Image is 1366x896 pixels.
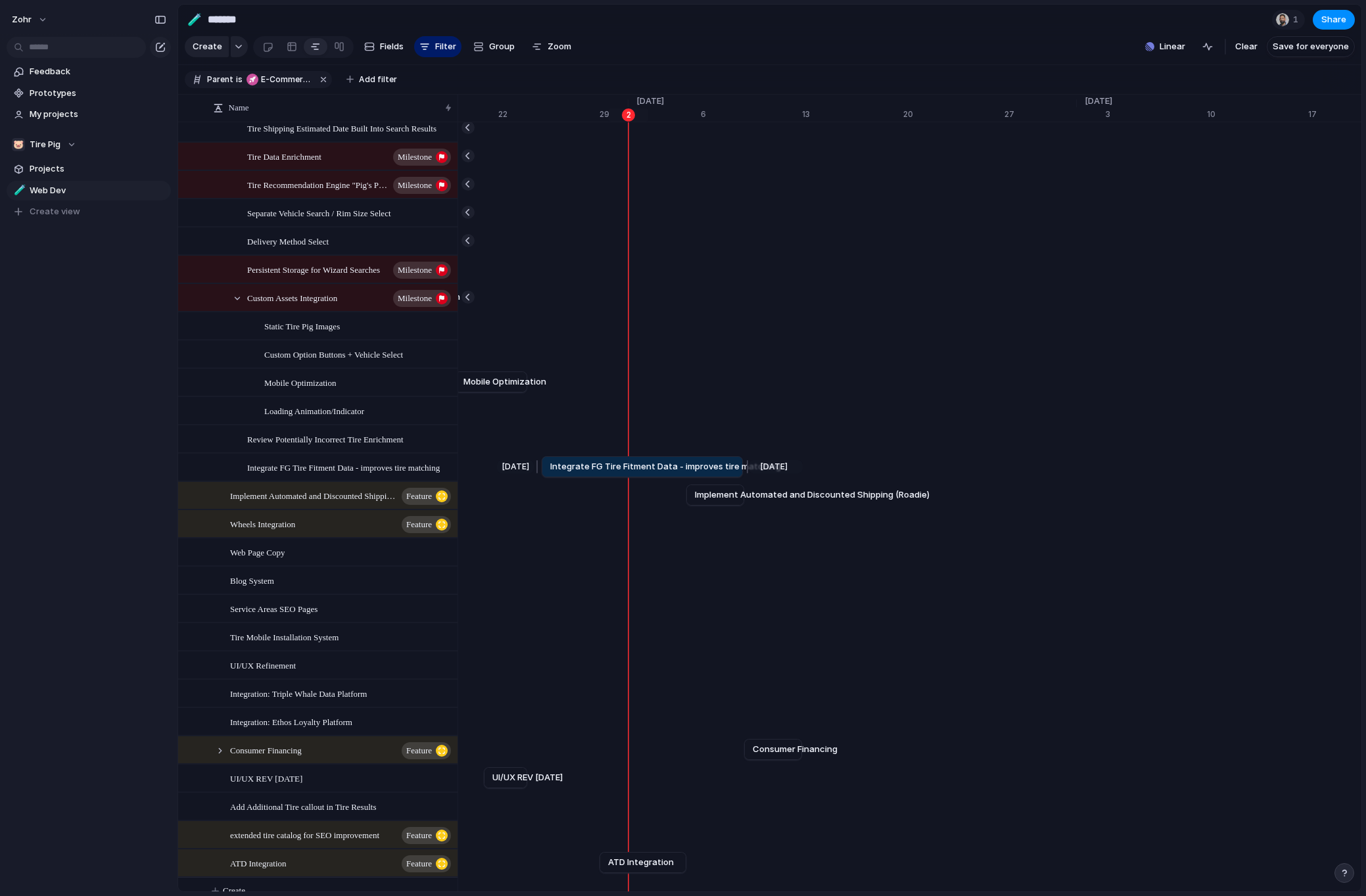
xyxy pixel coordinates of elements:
button: Milestone [393,290,451,307]
button: is [233,72,245,87]
button: Filter [414,36,461,57]
div: 3 [1106,108,1207,120]
div: [DATE] [497,460,534,473]
span: Milestone [398,148,432,166]
span: ATD Integration [230,855,287,870]
button: Fields [359,36,409,57]
button: Milestone [393,262,451,279]
a: UI/UX REV [DATE] [492,768,519,788]
a: Consumer Financing [753,740,793,759]
span: Integrate FG Tire Fitment Data - improves tire matching [550,460,781,473]
span: Milestone [398,261,432,279]
span: extended tire catalog for SEO improvement [230,827,379,842]
button: Milestone [393,177,451,194]
span: Name [229,101,249,114]
div: 20 [903,108,1004,120]
button: Feature [402,827,451,844]
button: Feature [402,855,451,872]
button: Share [1313,10,1355,30]
span: ATD Integration [608,856,674,869]
span: is [236,74,243,85]
button: Milestone [393,149,451,166]
button: E-Commerce Web Dev [244,72,315,87]
div: 27 [1004,108,1077,120]
div: 13 [802,108,903,120]
button: Save for everyone [1267,36,1355,57]
span: Feature [406,515,432,534]
span: Custom Assets Integration [247,290,337,305]
span: Tire Shipping Estimated Date Built Into Search Results [247,120,436,135]
span: 1 [1293,13,1302,26]
span: Parent [207,74,233,85]
span: Feature [406,487,432,506]
span: E-Commerce Web Dev [261,74,312,85]
div: 29 [600,108,628,120]
span: Implement Automated and Discounted Shipping (Roadie) [695,488,930,502]
span: Wheels Integration [230,516,295,531]
span: Tire Pig [30,138,60,151]
span: Save for everyone [1273,40,1349,53]
button: zohr [6,9,55,30]
span: Filter [435,40,456,53]
span: Create view [30,205,80,218]
span: zohr [12,13,32,26]
span: Projects [30,162,166,176]
span: E-Commerce Web Dev [247,74,312,85]
span: [DATE] [1077,95,1120,108]
span: Tire Mobile Installation System [230,629,339,644]
span: Review Potentially Incorrect Tire Enrichment [247,431,404,446]
button: Feature [402,742,451,759]
a: ATD Integration [608,853,678,872]
button: Linear [1140,37,1190,57]
button: Feature [402,516,451,533]
span: Milestone [398,176,432,195]
span: Add filter [359,74,397,85]
a: Projects [7,159,171,179]
span: Mobile Optimization [264,375,336,390]
span: Milestone [398,289,432,308]
span: Fields [380,40,404,53]
button: Feature [402,488,451,505]
a: 🧪Web Dev [7,181,171,200]
span: Blog System [230,573,274,588]
button: Add filter [339,70,405,89]
button: Clear [1230,36,1263,57]
span: Consumer Financing [753,743,837,756]
span: [DATE] [628,95,672,108]
span: Tire Data Enrichment [247,149,321,164]
div: 6 [701,108,802,120]
span: Consumer Financing [230,742,302,757]
button: 🧪 [184,9,205,30]
span: Create [193,40,222,53]
span: Mobile Optimization [463,375,546,389]
button: Group [467,36,521,57]
span: Prototypes [30,87,166,100]
span: Service Areas SEO Pages [230,601,318,616]
span: Feature [406,742,432,760]
div: 22 [498,108,600,120]
div: 10 [1207,108,1308,120]
span: Implement Automated and Discounted Shipping (Roadie) [230,488,398,503]
span: Integration: Ethos Loyalty Platform [230,714,352,729]
div: 2 [622,108,635,122]
span: Separate Vehicle Search / Rim Size Select [247,205,391,220]
span: Share [1321,13,1346,26]
button: Create view [7,202,171,222]
div: 🐷 [12,138,25,151]
div: 🧪 [14,183,23,198]
span: Add Additional Tire callout in Tire Results [230,799,376,814]
button: Zoom [527,36,577,57]
span: Clear [1235,40,1258,53]
span: Integration: Triple Whale Data Platform [230,686,367,701]
span: UI/UX REV [DATE] [230,770,302,786]
span: Web Page Copy [230,544,285,559]
span: Feedback [30,65,166,78]
span: UI/UX REV [DATE] [492,771,563,784]
span: Group [489,40,515,53]
span: Integrate FG Tire Fitment Data - improves tire matching [247,460,440,475]
span: Custom Option Buttons + Vehicle Select [264,346,403,362]
a: My projects [7,105,171,124]
button: 🧪 [12,184,25,197]
button: Create [185,36,229,57]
